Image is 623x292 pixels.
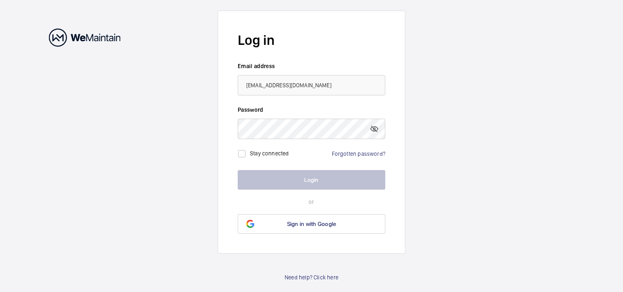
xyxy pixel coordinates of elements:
[285,273,338,281] a: Need help? Click here
[238,31,385,50] h2: Log in
[238,75,385,95] input: Your email address
[238,198,385,206] p: or
[238,106,385,114] label: Password
[238,170,385,190] button: Login
[250,150,289,157] label: Stay connected
[238,62,385,70] label: Email address
[332,150,385,157] a: Forgotten password?
[287,221,336,227] span: Sign in with Google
